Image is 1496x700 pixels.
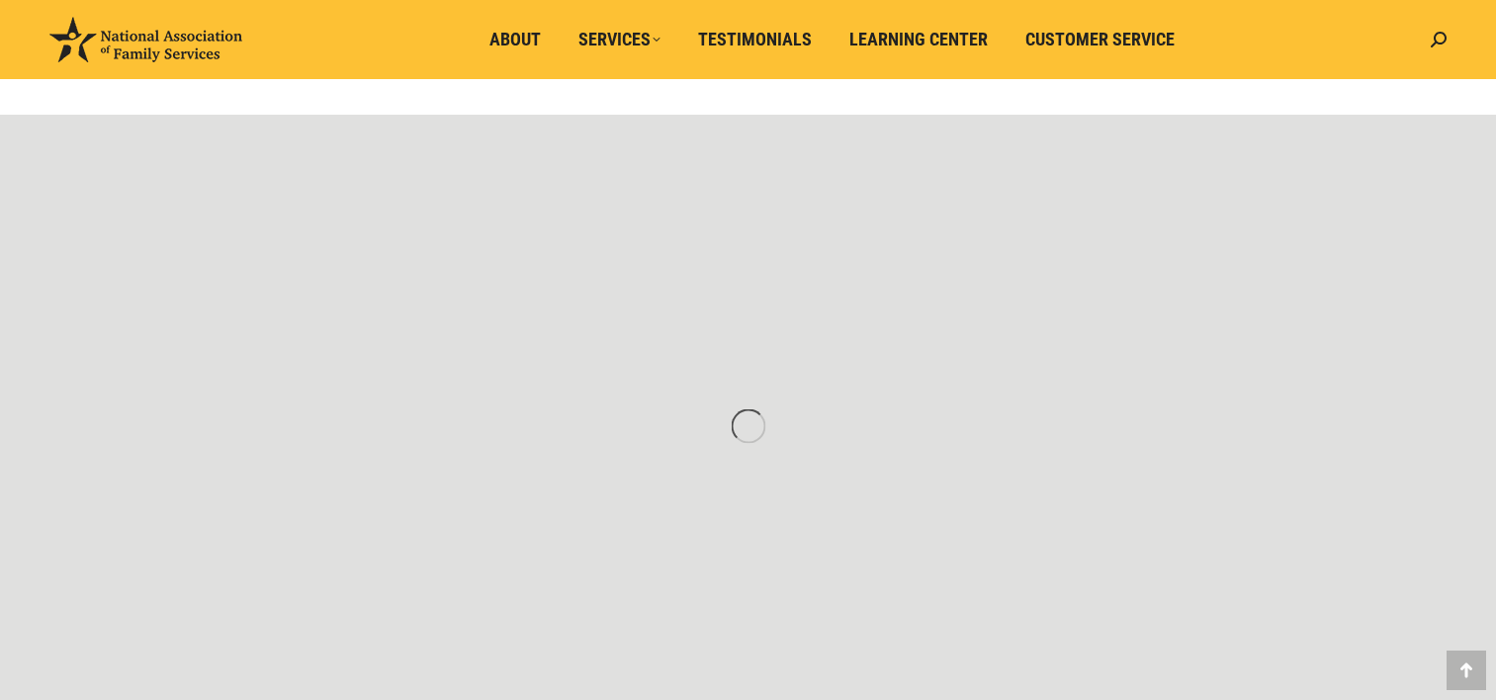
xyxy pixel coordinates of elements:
[849,29,988,50] span: Learning Center
[1012,21,1188,58] a: Customer Service
[684,21,826,58] a: Testimonials
[698,29,812,50] span: Testimonials
[836,21,1002,58] a: Learning Center
[578,29,660,50] span: Services
[49,17,242,62] img: National Association of Family Services
[476,21,555,58] a: About
[489,29,541,50] span: About
[1025,29,1175,50] span: Customer Service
